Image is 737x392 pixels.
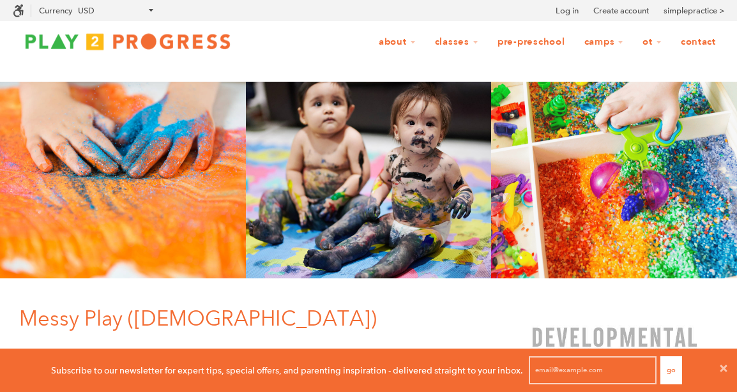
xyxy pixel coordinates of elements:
[576,30,632,54] a: Camps
[672,30,724,54] a: Contact
[593,4,649,17] a: Create account
[529,356,657,384] input: email@example.com
[51,363,523,377] p: Subscribe to our newsletter for expert tips, special offers, and parenting inspiration - delivere...
[634,30,670,54] a: OT
[489,30,574,54] a: Pre-Preschool
[556,4,579,17] a: Log in
[13,29,243,54] img: Play2Progress logo
[39,6,72,15] label: Currency
[19,304,482,333] h1: Messy Play ([DEMOGRAPHIC_DATA])
[370,30,424,54] a: About
[427,30,487,54] a: Classes
[660,356,682,384] button: Go
[664,4,724,17] a: simplepractice >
